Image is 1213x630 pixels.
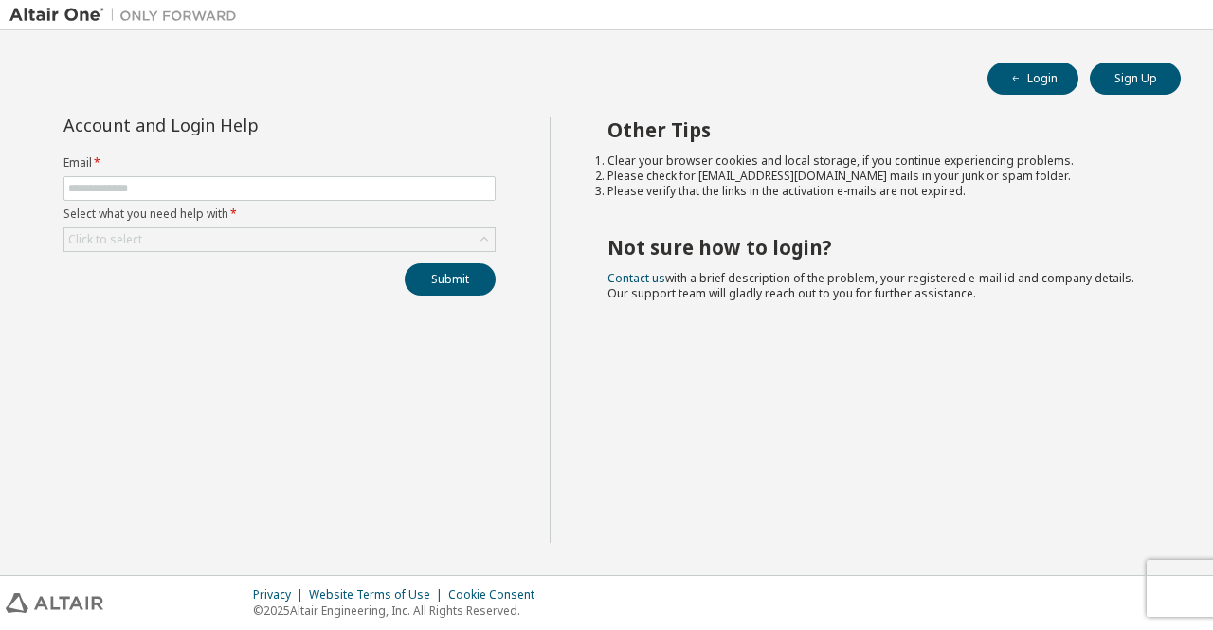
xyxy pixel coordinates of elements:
img: altair_logo.svg [6,593,103,613]
li: Clear your browser cookies and local storage, if you continue experiencing problems. [607,153,1148,169]
div: Website Terms of Use [309,587,448,603]
button: Login [987,63,1078,95]
h2: Not sure how to login? [607,235,1148,260]
div: Click to select [68,232,142,247]
label: Select what you need help with [63,207,496,222]
button: Submit [405,263,496,296]
li: Please verify that the links in the activation e-mails are not expired. [607,184,1148,199]
div: Click to select [64,228,495,251]
div: Account and Login Help [63,117,409,133]
div: Cookie Consent [448,587,546,603]
span: with a brief description of the problem, your registered e-mail id and company details. Our suppo... [607,270,1134,301]
h2: Other Tips [607,117,1148,142]
li: Please check for [EMAIL_ADDRESS][DOMAIN_NAME] mails in your junk or spam folder. [607,169,1148,184]
p: © 2025 Altair Engineering, Inc. All Rights Reserved. [253,603,546,619]
img: Altair One [9,6,246,25]
label: Email [63,155,496,171]
div: Privacy [253,587,309,603]
button: Sign Up [1090,63,1181,95]
a: Contact us [607,270,665,286]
